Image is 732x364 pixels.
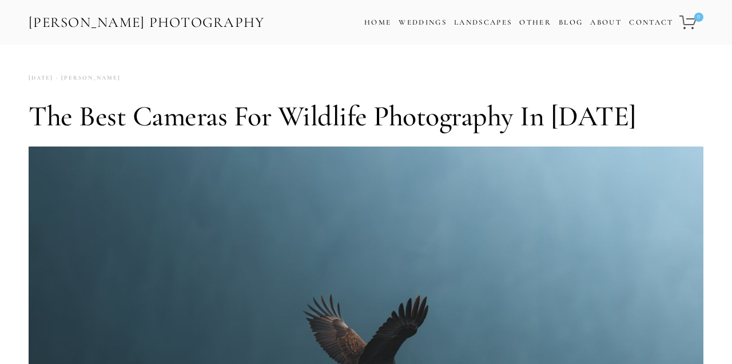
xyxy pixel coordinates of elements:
a: About [590,14,622,31]
a: Contact [629,14,673,31]
h1: The Best Cameras for Wildlife Photography in [DATE] [29,99,703,133]
a: [PERSON_NAME] Photography [27,10,266,35]
span: 0 [694,13,703,22]
a: Landscapes [454,18,512,27]
a: Weddings [399,18,447,27]
a: [PERSON_NAME] [53,70,121,86]
a: Other [519,18,551,27]
a: Home [364,14,391,31]
a: Blog [559,14,583,31]
a: 0 items in cart [678,9,705,36]
time: [DATE] [29,70,53,86]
